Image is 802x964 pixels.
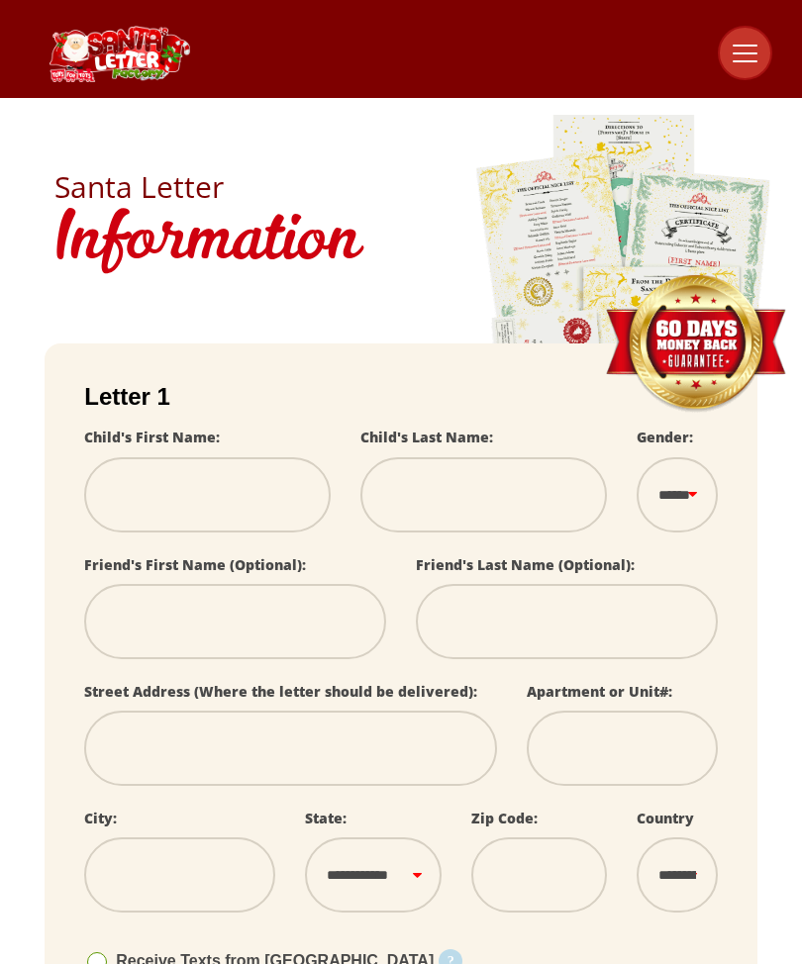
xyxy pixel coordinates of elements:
[84,682,477,701] label: Street Address (Where the letter should be delivered):
[604,274,787,414] img: Money Back Guarantee
[471,809,538,827] label: Zip Code:
[416,555,635,574] label: Friend's Last Name (Optional):
[54,202,748,284] h1: Information
[360,428,493,446] label: Child's Last Name:
[84,809,117,827] label: City:
[84,383,718,411] h2: Letter 1
[637,428,693,446] label: Gender:
[305,809,347,827] label: State:
[45,26,193,82] img: Santa Letter Logo
[527,682,672,701] label: Apartment or Unit#:
[54,172,748,202] h2: Santa Letter
[637,809,694,827] label: Country
[84,555,306,574] label: Friend's First Name (Optional):
[84,428,220,446] label: Child's First Name:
